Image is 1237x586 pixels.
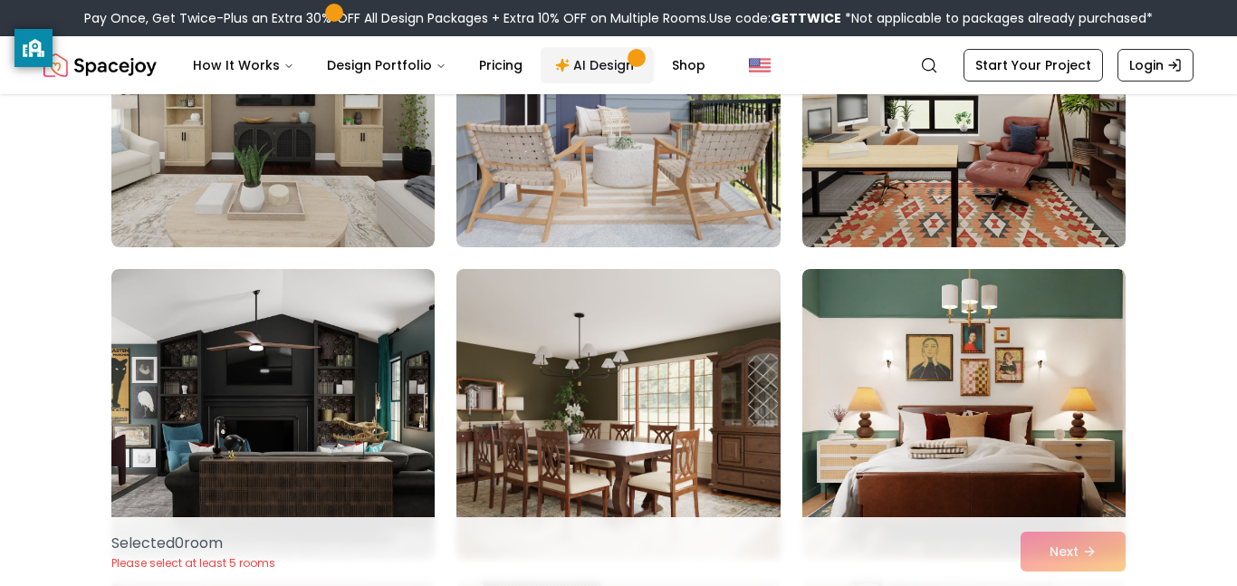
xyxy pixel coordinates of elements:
[178,47,309,83] button: How It Works
[111,269,435,559] img: Room room-37
[657,47,720,83] a: Shop
[456,269,780,559] img: Room room-38
[1117,49,1194,82] a: Login
[84,9,1153,27] div: Pay Once, Get Twice-Plus an Extra 30% OFF All Design Packages + Extra 10% OFF on Multiple Rooms.
[802,269,1126,559] img: Room room-39
[749,54,771,76] img: United States
[964,49,1103,82] a: Start Your Project
[43,47,157,83] a: Spacejoy
[178,47,720,83] nav: Main
[111,556,275,571] p: Please select at least 5 rooms
[43,36,1194,94] nav: Global
[541,47,654,83] a: AI Design
[111,533,275,554] p: Selected 0 room
[771,9,841,27] b: GETTWICE
[43,47,157,83] img: Spacejoy Logo
[312,47,461,83] button: Design Portfolio
[709,9,841,27] span: Use code:
[841,9,1153,27] span: *Not applicable to packages already purchased*
[465,47,537,83] a: Pricing
[14,29,53,67] button: privacy banner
